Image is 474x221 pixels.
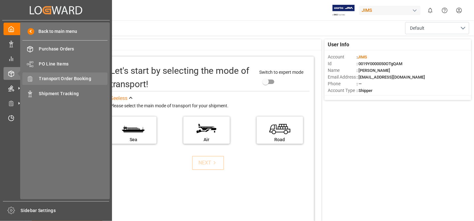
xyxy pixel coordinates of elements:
[110,102,309,110] div: Please select the main mode of transport for your shipment.
[405,22,469,34] button: open menu
[357,75,425,80] span: : [EMAIL_ADDRESS][DOMAIN_NAME]
[22,72,108,85] a: Transport Order Booking
[359,4,423,16] button: JIMS
[39,75,108,82] span: Transport Order Booking
[22,43,108,55] a: Purchase Orders
[357,55,367,59] span: :
[328,87,357,94] span: Account Type
[357,68,390,73] span: : [PERSON_NAME]
[260,136,300,143] div: Road
[328,41,349,49] span: User Info
[357,81,362,86] span: : —
[358,55,367,59] span: JIMS
[359,6,421,15] div: JIMS
[4,37,108,50] a: Data Management
[260,70,304,75] span: Switch to expert mode
[357,61,402,66] span: : 0019Y0000050OTgQAM
[410,25,424,32] span: Default
[4,112,108,124] a: Timeslot Management V2
[113,136,153,143] div: Sea
[328,80,357,87] span: Phone
[357,88,373,93] span: : Shipper
[21,207,109,214] span: Sidebar Settings
[192,156,224,170] button: NEXT
[34,28,77,35] span: Back to main menu
[39,90,108,97] span: Shipment Tracking
[198,159,218,167] div: NEXT
[438,3,452,18] button: Help Center
[4,52,108,65] a: My Reports
[4,23,108,35] a: My Cockpit
[333,5,355,16] img: Exertis%20JAM%20-%20Email%20Logo.jpg_1722504956.jpg
[328,54,357,60] span: Account
[328,67,357,74] span: Name
[110,95,127,102] div: See less
[328,60,357,67] span: Id
[39,61,108,67] span: PO Line Items
[423,3,438,18] button: show 0 new notifications
[22,57,108,70] a: PO Line Items
[187,136,227,143] div: Air
[328,74,357,80] span: Email Address
[39,46,108,52] span: Purchase Orders
[110,64,253,91] div: Let's start by selecting the mode of transport!
[22,87,108,100] a: Shipment Tracking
